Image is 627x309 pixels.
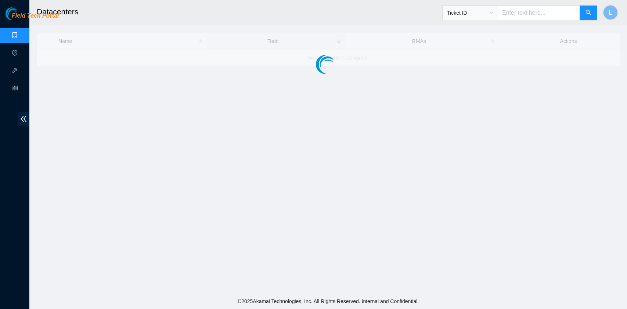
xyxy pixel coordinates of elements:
a: Akamai TechnologiesField Tech Portal [6,13,59,23]
button: L [603,5,618,20]
footer: © 2025 Akamai Technologies, Inc. All Rights Reserved. Internal and Confidential. [29,294,627,309]
span: Field Tech Portal [12,12,59,19]
input: Enter text here... [498,6,580,20]
span: L [609,8,612,17]
img: Akamai Technologies [6,7,37,20]
span: search [585,10,591,17]
button: search [580,6,597,20]
span: Ticket ID [447,7,493,18]
span: read [12,82,18,97]
span: double-left [18,112,29,126]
